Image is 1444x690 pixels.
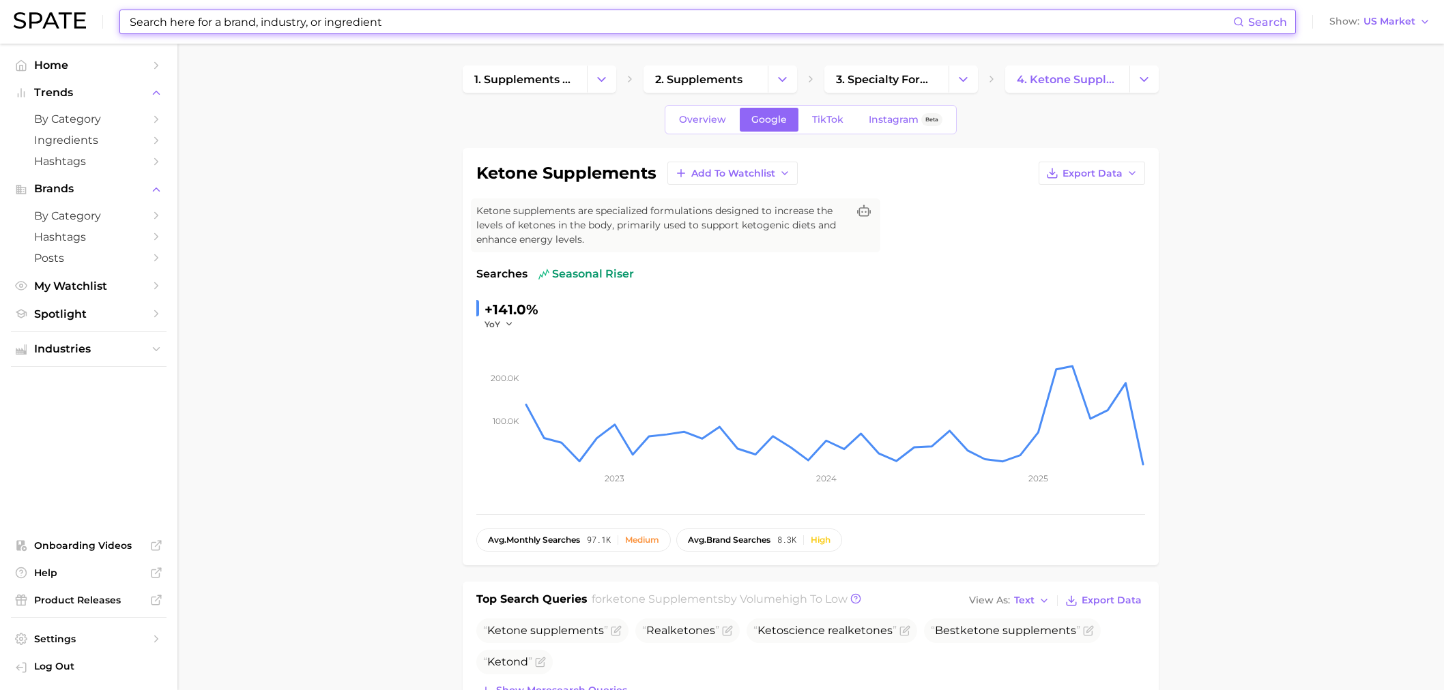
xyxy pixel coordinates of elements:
button: Flag as miscategorized or irrelevant [611,625,622,636]
a: Overview [667,108,738,132]
div: High [811,535,831,545]
span: high to low [782,592,848,605]
button: Change Category [587,65,616,93]
button: Change Category [949,65,978,93]
button: Add to Watchlist [667,162,798,185]
span: Beta [925,114,938,125]
span: by Category [34,209,143,222]
span: monthly searches [488,535,580,545]
a: 3. specialty formula supplements [824,65,949,93]
span: Posts [34,252,143,265]
button: ShowUS Market [1326,13,1434,31]
button: Flag as miscategorized or irrelevant [1083,625,1094,636]
span: by Category [34,112,143,125]
h1: Top Search Queries [476,591,588,610]
span: Instagram [869,114,919,125]
span: Hashtags [34,155,143,168]
tspan: 200.0k [491,372,519,382]
a: Ingredients [11,130,167,151]
a: Log out. Currently logged in with e-mail lauren.alexander@emersongroup.com. [11,656,167,679]
span: Help [34,567,143,579]
button: Change Category [768,65,797,93]
span: 3. specialty formula supplements [836,73,937,86]
a: Onboarding Videos [11,535,167,556]
span: Trends [34,87,143,99]
span: Export Data [1063,168,1123,179]
span: Add to Watchlist [691,168,775,179]
span: My Watchlist [34,280,143,292]
button: YoY [485,318,514,330]
span: 97.1k [587,535,611,545]
a: by Category [11,205,167,226]
span: Product Releases [34,594,143,606]
input: Search here for a brand, industry, or ingredient [128,10,1233,33]
button: Flag as miscategorized or irrelevant [899,625,910,636]
span: Export Data [1082,595,1142,606]
span: Overview [679,114,726,125]
button: Brands [11,179,167,199]
span: US Market [1363,18,1415,25]
span: 4. ketone supplements [1017,73,1118,86]
span: Ketone supplements are specialized formulations designed to increase the levels of ketones in the... [476,204,848,247]
a: Spotlight [11,303,167,325]
a: 4. ketone supplements [1005,65,1129,93]
img: seasonal riser [538,269,549,280]
span: Text [1014,597,1035,604]
a: Help [11,562,167,583]
span: supplements [1002,624,1076,637]
span: Home [34,59,143,72]
span: Industries [34,343,143,355]
span: 1. supplements & ingestibles [474,73,575,86]
button: Change Category [1129,65,1159,93]
span: Log Out [34,660,156,672]
a: 1. supplements & ingestibles [463,65,587,93]
span: brand searches [688,535,770,545]
span: Ketond [483,655,532,668]
a: Google [740,108,798,132]
button: View AsText [966,592,1053,610]
span: ketone [960,624,1000,637]
tspan: 2024 [816,473,837,483]
span: Ingredients [34,134,143,147]
tspan: 100.0k [493,416,519,426]
span: ketone supplements [606,592,723,605]
a: Posts [11,247,167,269]
h1: ketone supplements [476,165,656,181]
a: Hashtags [11,151,167,172]
span: Ketoscience real s [753,624,897,637]
a: TikTok [800,108,855,132]
span: 8.3k [777,535,796,545]
button: Export Data [1062,591,1145,610]
span: ketone [670,624,710,637]
button: Export Data [1039,162,1145,185]
span: Search [1248,16,1287,29]
a: Home [11,55,167,76]
a: My Watchlist [11,275,167,297]
span: seasonal riser [538,266,634,282]
button: Flag as miscategorized or irrelevant [535,657,546,667]
span: Best [931,624,1080,637]
div: +141.0% [485,299,538,320]
span: View As [969,597,1010,604]
span: Spotlight [34,307,143,320]
abbr: average [688,535,706,545]
span: Hashtags [34,230,143,243]
button: Trends [11,82,167,103]
span: 2. supplements [655,73,742,86]
span: Google [751,114,787,125]
button: Industries [11,339,167,359]
span: Ketone [487,624,528,637]
a: 2. supplements [644,65,768,93]
span: Onboarding Videos [34,539,143,552]
span: Real s [642,624,719,637]
a: InstagramBeta [857,108,954,132]
abbr: average [488,535,506,545]
h2: for by Volume [592,591,848,610]
button: avg.monthly searches97.1kMedium [476,528,671,552]
span: Brands [34,183,143,195]
span: Searches [476,266,528,282]
a: Settings [11,629,167,649]
a: by Category [11,108,167,130]
button: Flag as miscategorized or irrelevant [722,625,733,636]
span: supplements [530,624,604,637]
